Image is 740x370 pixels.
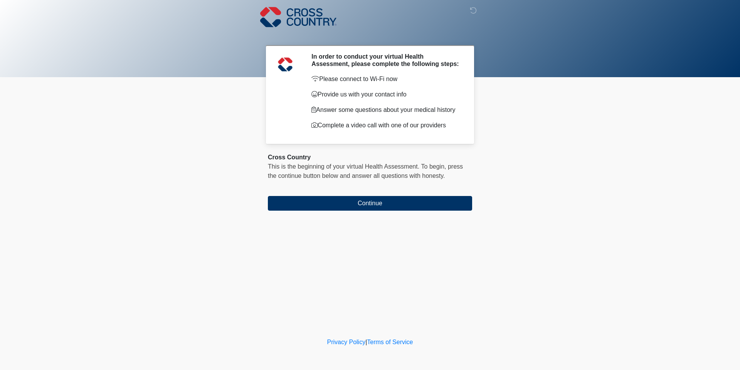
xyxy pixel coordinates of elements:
[274,53,297,76] img: Agent Avatar
[260,6,336,28] img: Cross Country Logo
[311,105,461,115] p: Answer some questions about your medical history
[311,121,461,130] p: Complete a video call with one of our providers
[262,28,478,42] h1: ‎ ‎ ‎
[327,339,366,345] a: Privacy Policy
[268,163,419,170] span: This is the beginning of your virtual Health Assessment.
[311,90,461,99] p: Provide us with your contact info
[365,339,367,345] a: |
[268,153,472,162] div: Cross Country
[268,163,463,179] span: press the continue button below and answer all questions with honesty.
[311,53,461,68] h2: In order to conduct your virtual Health Assessment, please complete the following steps:
[367,339,413,345] a: Terms of Service
[311,74,461,84] p: Please connect to Wi-Fi now
[268,196,472,211] button: Continue
[421,163,448,170] span: To begin,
